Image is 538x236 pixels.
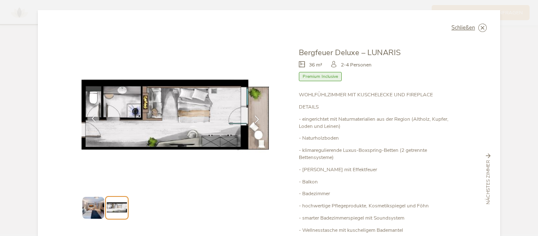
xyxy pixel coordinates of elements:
p: - klimaregulierende Luxus-Boxspring-Betten (2 getrennte Bettensysteme) [299,147,456,161]
p: - Balkon [299,178,456,186]
p: - Badezimmer [299,190,456,197]
p: - eingerichtet mit Naturmaterialien aus der Region (Altholz, Kupfer, Loden und Leinen) [299,116,456,130]
p: - Naturholzboden [299,135,456,142]
img: Bergfeuer Deluxe – LUNARIS [82,47,269,188]
span: 36 m² [309,61,322,69]
p: - Wellnesstasche mit kuscheligem Bademantel [299,227,456,234]
p: - [PERSON_NAME] mit Effektfeuer [299,166,456,173]
span: Bergfeuer Deluxe – LUNARIS [299,47,401,58]
span: Schließen [451,25,475,31]
span: Premium Inclusive [299,72,342,82]
img: Preview [82,197,104,218]
span: nächstes Zimmer [485,160,492,204]
span: 2-4 Personen [341,61,372,69]
p: WOHLFÜHLZIMMER MIT KUSCHELECKE UND FIREPLACE [299,91,456,98]
p: DETAILS [299,103,456,111]
p: - hochwertige Pflegeprodukte, Kosmetikspiegel und Föhn [299,202,456,209]
p: - smarter Badezimmerspiegel mit Soundsystem [299,215,456,222]
img: Preview [107,198,127,217]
